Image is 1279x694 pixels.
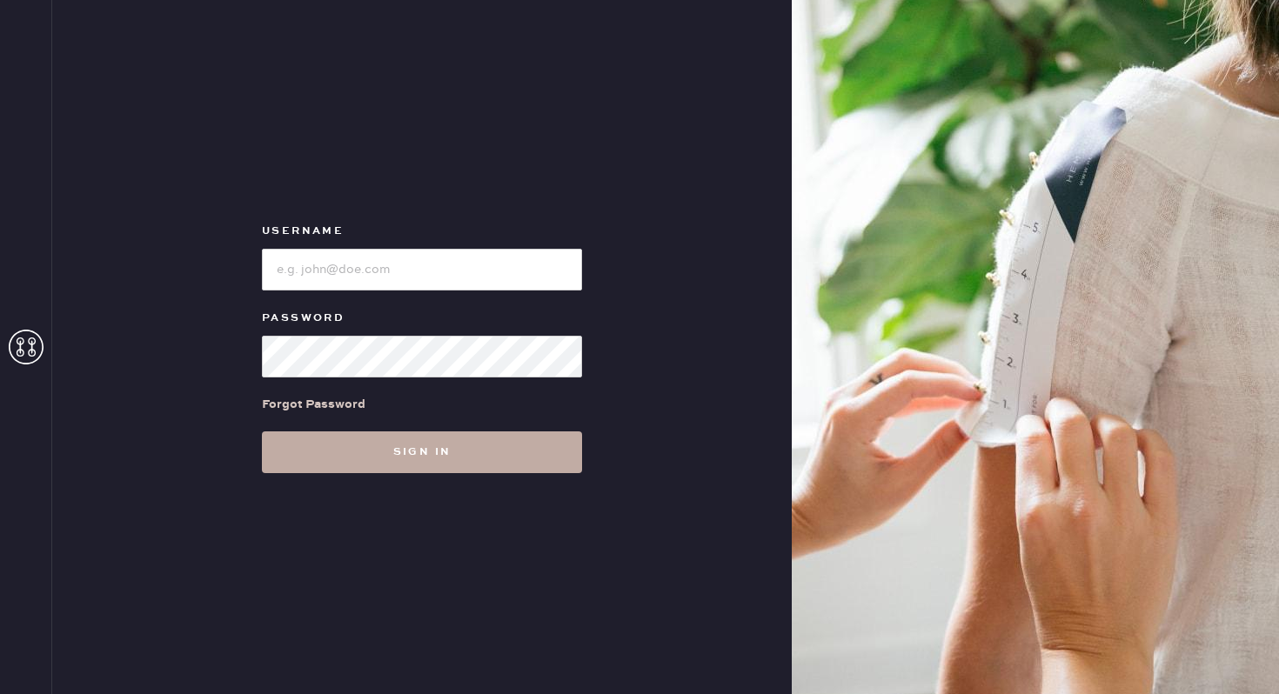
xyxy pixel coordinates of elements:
[262,377,365,431] a: Forgot Password
[262,249,582,290] input: e.g. john@doe.com
[262,431,582,473] button: Sign in
[262,308,582,329] label: Password
[262,395,365,414] div: Forgot Password
[262,221,582,242] label: Username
